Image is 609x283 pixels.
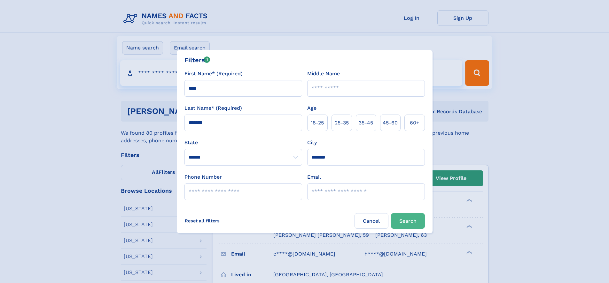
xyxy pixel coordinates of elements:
[359,119,373,127] span: 35‑45
[383,119,398,127] span: 45‑60
[307,139,317,146] label: City
[184,70,243,78] label: First Name* (Required)
[311,119,324,127] span: 18‑25
[307,173,321,181] label: Email
[184,104,242,112] label: Last Name* (Required)
[181,213,224,228] label: Reset all filters
[307,104,316,112] label: Age
[184,55,210,65] div: Filters
[391,213,425,229] button: Search
[307,70,340,78] label: Middle Name
[184,139,302,146] label: State
[355,213,388,229] label: Cancel
[335,119,349,127] span: 25‑35
[184,173,222,181] label: Phone Number
[410,119,419,127] span: 60+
